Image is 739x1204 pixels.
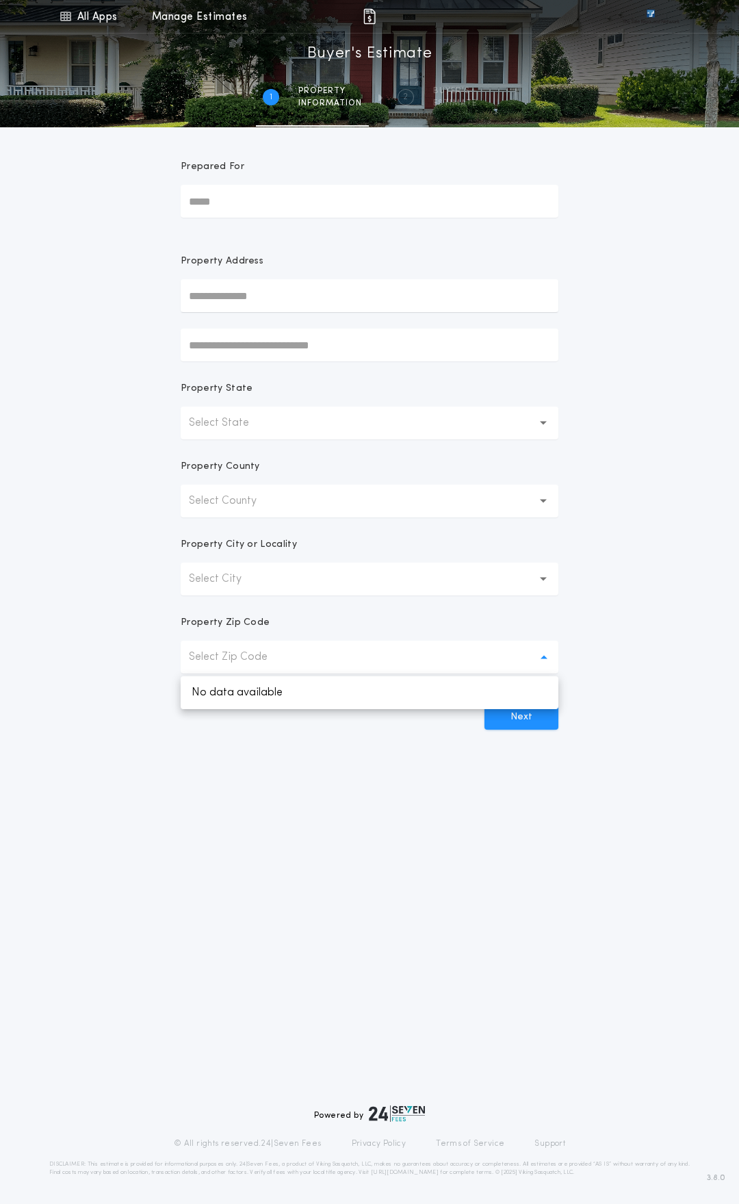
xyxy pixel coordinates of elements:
[707,1172,725,1184] span: 3.8.0
[181,460,260,474] p: Property County
[189,649,289,665] p: Select Zip Code
[189,415,271,431] p: Select State
[298,98,362,109] span: information
[181,485,558,517] button: Select County
[622,10,679,23] img: vs-icon
[174,1138,322,1149] p: © All rights reserved. 24|Seven Fees
[181,676,558,709] ul: Select Zip Code
[181,538,297,552] p: Property City or Locality
[181,160,244,174] p: Prepared For
[189,493,278,509] p: Select County
[361,8,378,25] img: img
[181,407,558,439] button: Select State
[314,1105,425,1122] div: Powered by
[433,98,477,109] span: ESTIMATE
[49,1160,690,1177] p: DISCLAIMER: This estimate is provided for informational purposes only. 24|Seven Fees, a product o...
[181,616,270,630] p: Property Zip Code
[181,382,252,396] p: Property State
[181,676,558,709] p: No data available
[307,43,432,65] h1: Buyer's Estimate
[433,86,477,97] span: BUYER'S
[181,641,558,674] button: Select Zip Code
[181,563,558,595] button: Select City
[181,185,558,218] input: Prepared For
[352,1138,406,1149] a: Privacy Policy
[534,1138,565,1149] a: Support
[270,92,272,103] h2: 1
[298,86,362,97] span: Property
[189,571,263,587] p: Select City
[181,255,558,268] p: Property Address
[371,1170,439,1175] a: [URL][DOMAIN_NAME]
[369,1105,425,1122] img: logo
[484,705,558,730] button: Next
[436,1138,504,1149] a: Terms of Service
[403,92,408,103] h2: 2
